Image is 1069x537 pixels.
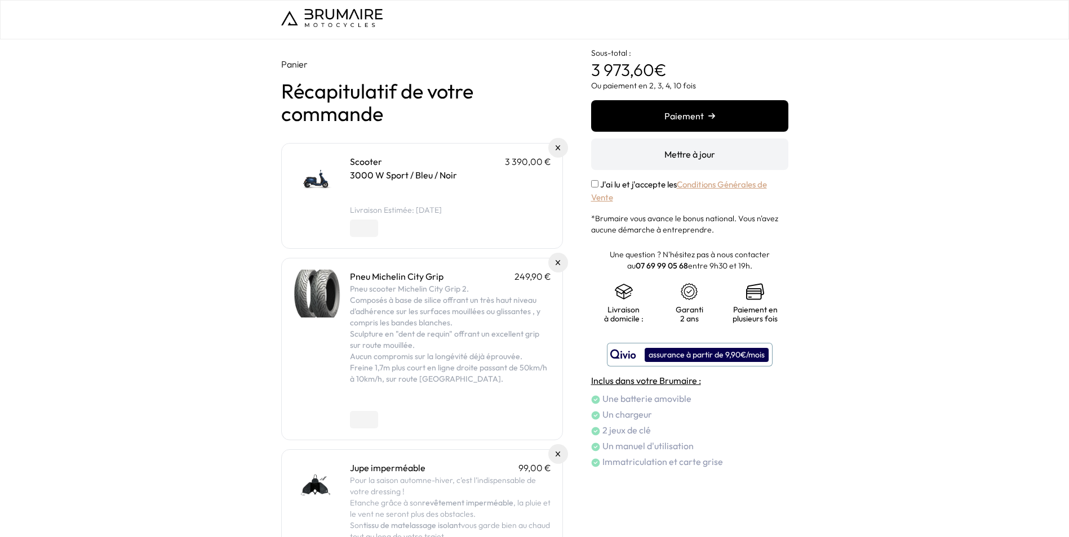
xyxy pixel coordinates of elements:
[591,100,788,132] button: Paiement
[363,520,461,530] strong: tissu de matelassage isolant
[591,395,600,404] img: check.png
[615,283,633,301] img: shipping.png
[281,57,563,71] p: Panier
[505,155,551,168] p: 3 390,00 €
[591,59,654,80] span: 3 973,60
[668,305,711,323] p: Garanti 2 ans
[591,249,788,271] p: Une question ? N'hésitez pas à nous contacter au entre 9h30 et 19h.
[350,462,425,473] a: Jupe imperméable
[591,374,788,387] h4: Inclus dans votre Brumaire :
[591,411,600,420] img: check.png
[556,451,561,457] img: Supprimer du panier
[591,427,600,436] img: check.png
[591,442,600,451] img: check.png
[591,179,767,203] label: J'ai lu et j'accepte les
[591,179,767,203] a: Conditions Générales de Vente
[591,138,788,170] button: Mettre à jour
[733,305,778,323] p: Paiement en plusieurs fois
[591,213,788,235] p: *Brumaire vous avance le bonus national. Vous n'avez aucune démarche à entreprendre.
[708,113,715,119] img: right-arrow.png
[591,408,788,421] li: Un chargeur
[591,80,788,91] p: Ou paiement en 2, 3, 4, 10 fois
[293,270,341,317] img: Pneu Michelin City Grip
[591,392,788,405] li: Une batterie amovible
[610,348,636,361] img: logo qivio
[281,80,563,125] h1: Récapitulatif de votre commande
[350,156,382,167] a: Scooter
[350,204,551,216] li: Livraison Estimée: [DATE]
[514,270,551,283] p: 249,90 €
[556,260,561,265] img: Supprimer du panier
[602,305,646,323] p: Livraison à domicile :
[746,283,764,301] img: credit-cards.png
[350,283,551,407] div: Pneu scooter Michelin City Grip 2. Composés à base de silice offrant un très haut niveau d'adhére...
[556,145,561,150] img: Supprimer du panier
[680,283,698,301] img: certificat-de-garantie.png
[607,343,773,366] button: assurance à partir de 9,90€/mois
[591,423,788,437] li: 2 jeux de clé
[591,455,788,468] li: Immatriculation et carte grise
[591,39,788,80] p: €
[350,497,551,520] p: Etanche grâce à son , la pluie et le vent ne seront plus des obstacles.
[636,261,688,271] a: 07 69 99 05 68
[293,155,341,203] img: Scooter - 3000 W Sport / Bleu / Noir
[591,48,631,58] span: Sous-total :
[350,475,551,497] p: Pour la saison automne-hiver, c’est l’indispensable de votre dressing !
[350,168,551,182] p: 3000 W Sport / Bleu / Noir
[422,498,513,508] strong: revêtement imperméable
[591,458,600,467] img: check.png
[293,461,341,509] img: Jupe imperméable
[281,9,383,27] img: Logo de Brumaire
[518,461,551,475] p: 99,00 €
[591,439,788,453] li: Un manuel d'utilisation
[645,348,769,362] div: assurance à partir de 9,90€/mois
[350,271,443,282] a: Pneu Michelin City Grip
